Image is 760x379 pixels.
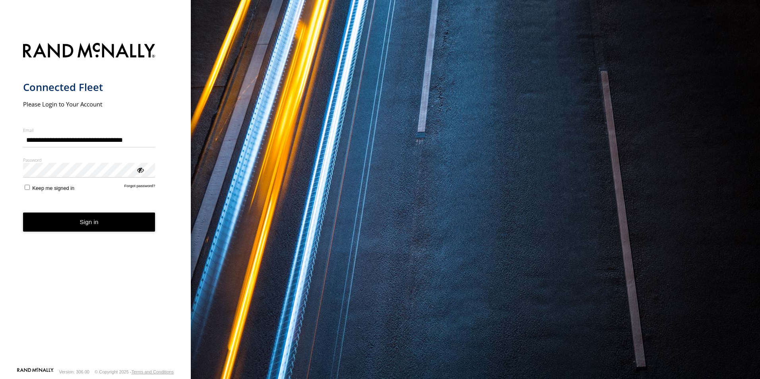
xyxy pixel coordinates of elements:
[23,127,155,133] label: Email
[23,81,155,94] h1: Connected Fleet
[95,369,174,374] div: © Copyright 2025 -
[23,100,155,108] h2: Please Login to Your Account
[23,157,155,163] label: Password
[23,41,155,62] img: Rand McNally
[132,369,174,374] a: Terms and Conditions
[59,369,89,374] div: Version: 306.00
[17,368,54,376] a: Visit our Website
[32,185,74,191] span: Keep me signed in
[23,38,168,367] form: main
[25,185,30,190] input: Keep me signed in
[124,184,155,191] a: Forgot password?
[23,213,155,232] button: Sign in
[136,166,144,174] div: ViewPassword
